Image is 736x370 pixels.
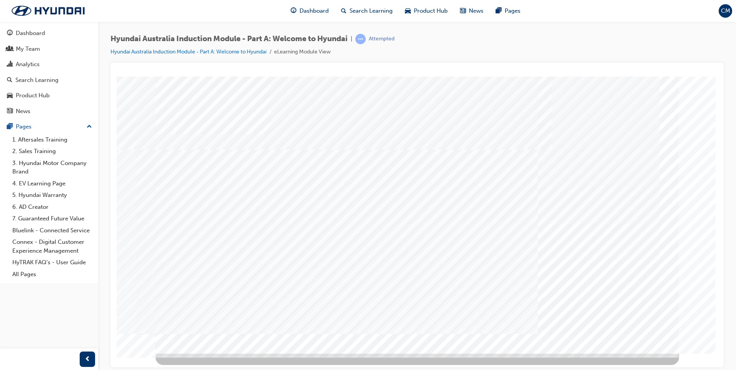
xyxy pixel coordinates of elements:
a: pages-iconPages [490,3,527,19]
a: Hyundai Australia Induction Module - Part A: Welcome to Hyundai [110,48,266,55]
span: car-icon [7,92,13,99]
div: Attempted [369,35,395,43]
a: My Team [3,42,95,56]
a: 4. EV Learning Page [9,178,95,190]
a: car-iconProduct Hub [399,3,454,19]
a: news-iconNews [454,3,490,19]
button: DashboardMy TeamAnalyticsSearch LearningProduct HubNews [3,25,95,120]
div: Product Hub [16,91,50,100]
span: Search Learning [350,7,393,15]
a: All Pages [9,268,95,280]
span: chart-icon [7,61,13,68]
a: Dashboard [3,26,95,40]
a: HyTRAK FAQ's - User Guide [9,257,95,268]
div: News [16,107,30,116]
span: News [469,7,483,15]
a: 2. Sales Training [9,145,95,157]
a: 5. Hyundai Warranty [9,189,95,201]
span: search-icon [341,6,346,16]
span: Dashboard [299,7,329,15]
a: Analytics [3,57,95,72]
div: My Team [16,45,40,53]
span: people-icon [7,46,13,53]
span: prev-icon [85,355,90,364]
div: Dashboard [16,29,45,38]
a: Bluelink - Connected Service [9,225,95,237]
span: news-icon [460,6,466,16]
span: pages-icon [7,123,13,130]
a: search-iconSearch Learning [335,3,399,19]
span: car-icon [405,6,411,16]
span: Hyundai Australia Induction Module - Part A: Welcome to Hyundai [110,35,348,43]
button: Pages [3,120,95,134]
span: Pages [505,7,520,15]
a: 1. Aftersales Training [9,134,95,146]
button: CM [719,4,732,18]
span: pages-icon [496,6,502,16]
span: up-icon [87,122,92,132]
span: news-icon [7,108,13,115]
span: Product Hub [414,7,448,15]
div: Search Learning [15,76,59,85]
a: Search Learning [3,73,95,87]
li: eLearning Module View [274,48,331,57]
span: guage-icon [7,30,13,37]
span: search-icon [7,77,12,84]
span: guage-icon [291,6,296,16]
div: Analytics [16,60,40,69]
a: News [3,104,95,118]
span: CM [721,7,730,15]
span: learningRecordVerb_ATTEMPT-icon [355,34,366,44]
a: 6. AD Creator [9,201,95,213]
a: 7. Guaranteed Future Value [9,213,95,225]
div: Pages [16,122,32,131]
span: | [351,35,352,43]
a: Product Hub [3,88,95,103]
img: Trak [4,3,92,19]
a: guage-iconDashboard [284,3,335,19]
a: Connex - Digital Customer Experience Management [9,236,95,257]
a: 3. Hyundai Motor Company Brand [9,157,95,178]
